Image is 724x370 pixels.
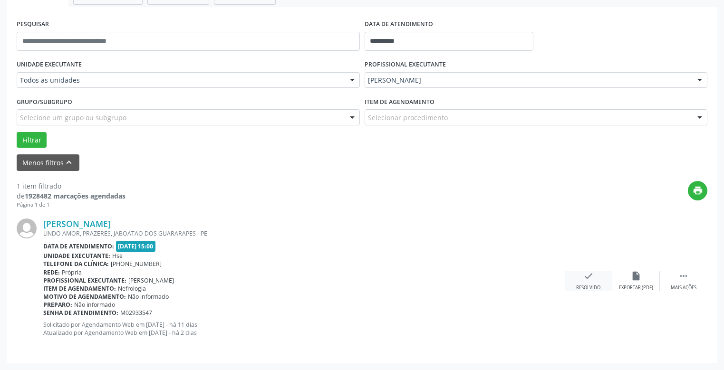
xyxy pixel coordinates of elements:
[631,271,641,281] i: insert_drive_file
[17,191,125,201] div: de
[128,276,174,285] span: [PERSON_NAME]
[368,76,688,85] span: [PERSON_NAME]
[43,260,109,268] b: Telefone da clínica:
[17,181,125,191] div: 1 item filtrado
[120,309,152,317] span: M02933547
[43,293,126,301] b: Motivo de agendamento:
[128,293,169,301] span: Não informado
[17,201,125,209] div: Página 1 de 1
[17,132,47,148] button: Filtrar
[43,276,126,285] b: Profissional executante:
[365,57,446,72] label: PROFISSIONAL EXECUTANTE
[678,271,689,281] i: 
[20,76,340,85] span: Todos as unidades
[112,252,123,260] span: Hse
[693,185,703,196] i: print
[43,218,111,229] a: [PERSON_NAME]
[43,309,118,317] b: Senha de atendimento:
[43,301,72,309] b: Preparo:
[64,157,74,168] i: keyboard_arrow_up
[43,268,60,276] b: Rede:
[583,271,594,281] i: check
[17,95,72,109] label: Grupo/Subgrupo
[25,191,125,200] strong: 1928482 marcações agendadas
[671,285,696,291] div: Mais ações
[116,241,156,252] span: [DATE] 15:00
[365,17,433,32] label: DATA DE ATENDIMENTO
[20,113,126,123] span: Selecione um grupo ou subgrupo
[111,260,162,268] span: [PHONE_NUMBER]
[368,113,448,123] span: Selecionar procedimento
[62,268,82,276] span: Própria
[43,285,116,293] b: Item de agendamento:
[43,321,565,337] p: Solicitado por Agendamento Web em [DATE] - há 11 dias Atualizado por Agendamento Web em [DATE] - ...
[118,285,146,293] span: Nefrologia
[74,301,115,309] span: Não informado
[17,154,79,171] button: Menos filtroskeyboard_arrow_up
[619,285,653,291] div: Exportar (PDF)
[17,17,49,32] label: PESQUISAR
[43,242,114,250] b: Data de atendimento:
[17,57,82,72] label: UNIDADE EXECUTANTE
[576,285,600,291] div: Resolvido
[43,252,110,260] b: Unidade executante:
[688,181,707,200] button: print
[43,229,565,237] div: LINDO AMOR, PRAZERES, JABOATAO DOS GUARARAPES - PE
[365,95,434,109] label: Item de agendamento
[17,218,37,238] img: img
